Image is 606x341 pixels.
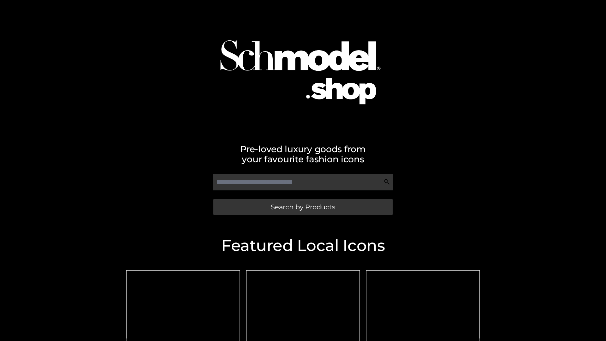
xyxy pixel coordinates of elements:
img: Search Icon [384,179,390,185]
span: Search by Products [271,204,335,210]
a: Search by Products [213,199,393,215]
h2: Pre-loved luxury goods from your favourite fashion icons [123,144,483,164]
h2: Featured Local Icons​ [123,238,483,254]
